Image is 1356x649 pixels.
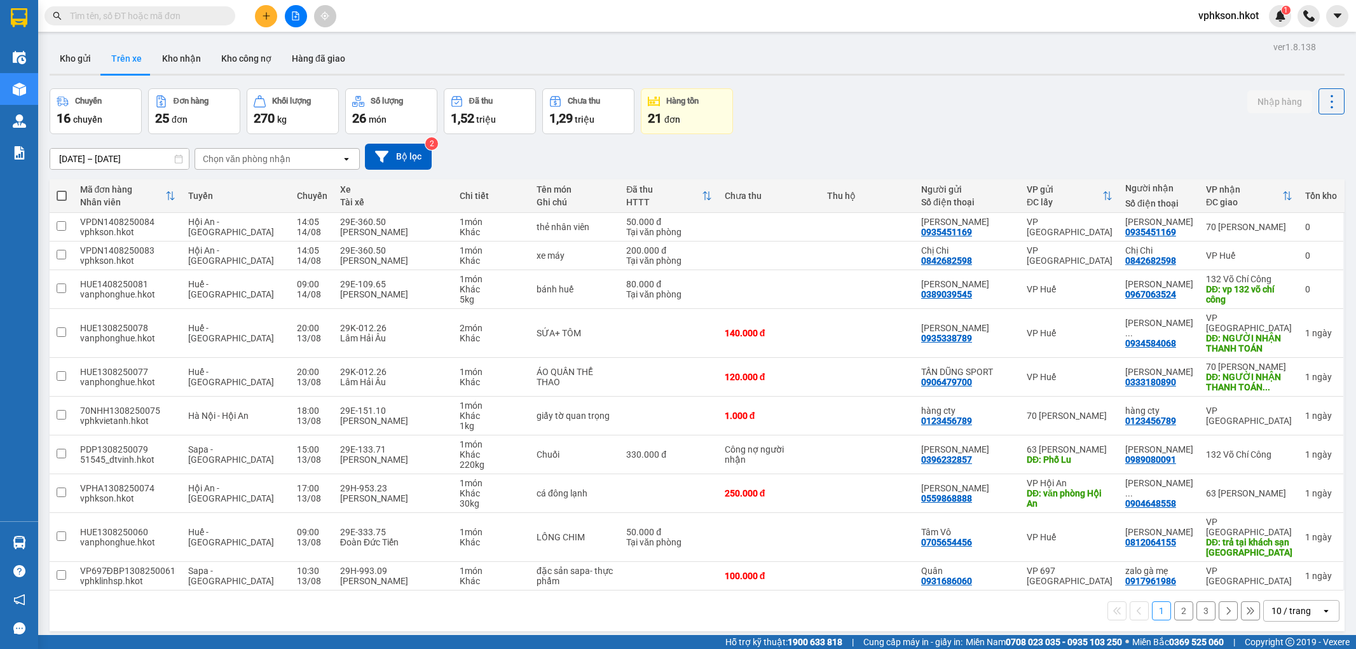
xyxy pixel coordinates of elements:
div: Số lượng [371,97,403,106]
span: triệu [575,114,594,125]
img: warehouse-icon [13,536,26,549]
div: VP gửi [1027,184,1102,195]
div: 1 món [460,478,524,488]
div: 50.000 đ [626,527,712,537]
button: Kho nhận [152,43,211,74]
div: 14/08 [297,256,327,266]
div: 18:00 [297,406,327,416]
div: Hàng tồn [666,97,699,106]
div: 2 món [460,323,524,333]
div: [PERSON_NAME] [340,289,447,299]
div: VP Huế [1027,532,1113,542]
div: Chưa thu [568,97,600,106]
div: VP 697 [GEOGRAPHIC_DATA] [1027,566,1113,586]
div: Anh Híp [1125,527,1193,537]
button: caret-down [1326,5,1348,27]
div: 0906479700 [921,377,972,387]
div: Nhân viên [80,197,165,207]
div: 1 món [460,217,524,227]
span: ... [1263,382,1270,392]
div: 200.000 đ [626,245,712,256]
div: đặc sản sapa- thực phẩm [537,566,613,586]
div: 29K-012.26 [340,323,447,333]
div: 29H-993.09 [340,566,447,576]
div: zalo gà mẹ [1125,566,1193,576]
div: 50.000 đ [626,217,712,227]
div: [PERSON_NAME] [340,493,447,503]
div: Tại văn phòng [626,289,712,299]
div: Đơn hàng [174,97,209,106]
div: 132 Võ Chí Công [1206,449,1292,460]
span: message [13,622,25,634]
div: hàng cty [1125,406,1193,416]
span: 25 [155,111,169,126]
span: caret-down [1332,10,1343,22]
div: VP [GEOGRAPHIC_DATA] [1027,217,1113,237]
div: 0812064155 [1125,537,1176,547]
div: Chi tiết [460,191,524,201]
div: 0705654456 [921,537,972,547]
div: 0396232857 [921,454,972,465]
div: VP nhận [1206,184,1282,195]
div: 132 Võ Chí Công [1206,274,1292,284]
div: Khối lượng [272,97,311,106]
span: Hội An - [GEOGRAPHIC_DATA] [188,483,274,503]
div: 70 [PERSON_NAME] [1206,222,1292,232]
div: Chuối [537,449,613,460]
div: DĐ: vp 132 võ chí công [1206,284,1292,304]
span: đơn [172,114,188,125]
div: 29E-333.75 [340,527,447,537]
div: 20:00 [297,367,327,377]
div: Lâm Hải Âu [340,377,447,387]
div: 14/08 [297,289,327,299]
th: Toggle SortBy [74,179,182,213]
div: Viet Nguyen [921,483,1014,493]
div: 1 món [460,367,524,377]
div: 29E-151.10 [340,406,447,416]
div: VP [GEOGRAPHIC_DATA] [1206,406,1292,426]
div: thẻ nhân viên [537,222,613,232]
div: Tên món [537,184,613,195]
div: 1 món [460,566,524,576]
div: Chuyến [297,191,327,201]
span: đơn [664,114,680,125]
div: DĐ: NGƯỜI NHẬN THANH TOÁN CƯỚC [1206,372,1292,392]
div: 29E-133.71 [340,444,447,454]
div: 20:00 [297,323,327,333]
div: NGUYỄN TUẤN LINH [1125,318,1193,338]
div: 0559868888 [921,493,972,503]
span: 1,29 [549,111,573,126]
div: 100.000 đ [725,571,814,581]
div: VP [GEOGRAPHIC_DATA] [1206,566,1292,586]
div: Minh Huyền [1125,279,1193,289]
div: Khanh Hồ [921,217,1014,227]
div: Mã đơn hàng [80,184,165,195]
div: 09:00 [297,527,327,537]
span: 16 [57,111,71,126]
div: Thu hộ [827,191,908,201]
div: Tuyến [188,191,284,201]
div: 1 món [460,527,524,537]
div: vanphonghue.hkot [80,333,175,343]
div: Tại văn phòng [626,256,712,266]
img: icon-new-feature [1275,10,1286,22]
span: vphkson.hkot [1188,8,1269,24]
div: vphkson.hkot [80,493,175,503]
div: Lâm Hải Âu [340,333,447,343]
div: 14:05 [297,217,327,227]
div: cá đông lạnh [537,488,613,498]
div: 0123456789 [921,416,972,426]
div: 29K-012.26 [340,367,447,377]
button: 2 [1174,601,1193,620]
div: Chị Chi [1125,245,1193,256]
div: 13/08 [297,576,327,586]
div: Tại văn phòng [626,537,712,547]
span: plus [262,11,271,20]
div: TẤN DŨNG SPORT [921,367,1014,377]
span: ngày [1312,328,1332,338]
div: 29E-360.50 [340,217,447,227]
div: 0 [1305,250,1337,261]
button: Hàng tồn21đơn [641,88,733,134]
div: HOÀNG LÂM [1125,367,1193,377]
div: [PERSON_NAME] [340,454,447,465]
